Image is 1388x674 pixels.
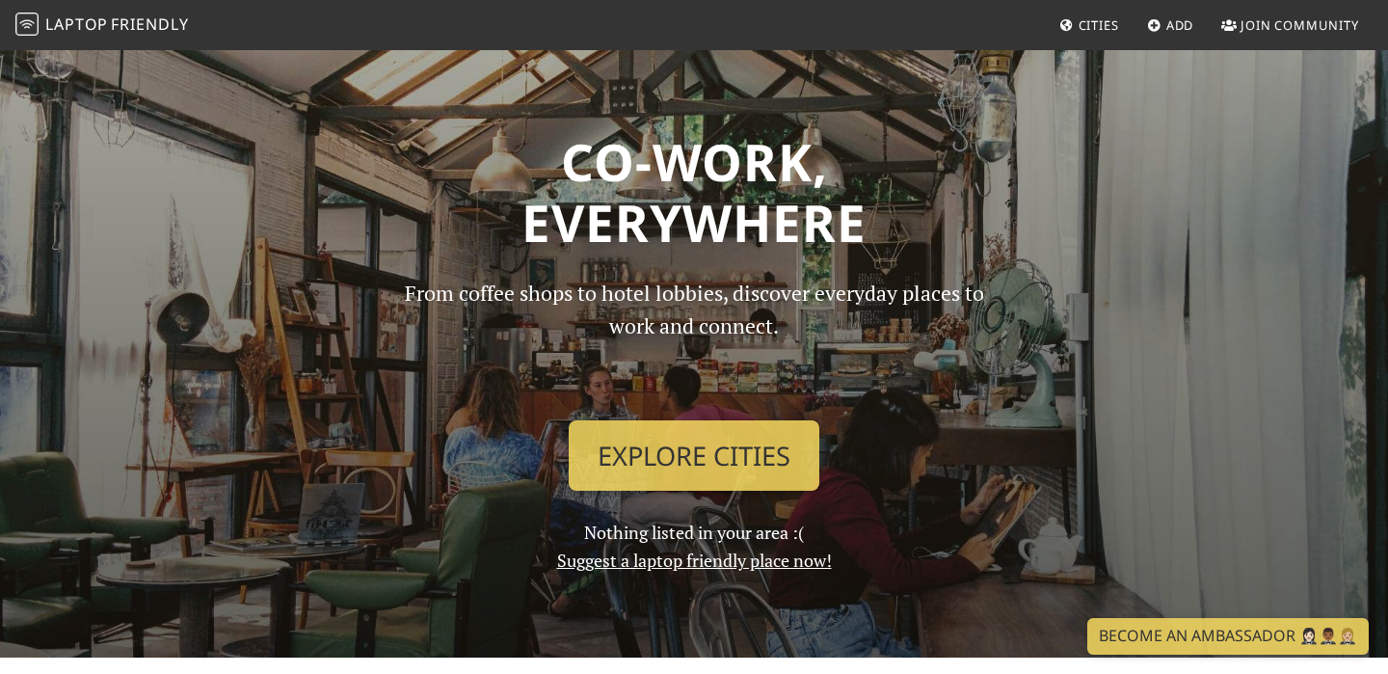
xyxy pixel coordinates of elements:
[387,277,1001,405] p: From coffee shops to hotel lobbies, discover everyday places to work and connect.
[69,131,1319,254] h1: Co-work, Everywhere
[111,13,188,35] span: Friendly
[1079,16,1119,34] span: Cities
[1087,618,1369,655] a: Become an Ambassador 🤵🏻‍♀️🤵🏾‍♂️🤵🏼‍♀️
[557,549,832,572] a: Suggest a laptop friendly place now!
[569,420,819,492] a: Explore Cities
[1139,8,1202,42] a: Add
[45,13,108,35] span: Laptop
[1052,8,1127,42] a: Cities
[1214,8,1367,42] a: Join Community
[1166,16,1194,34] span: Add
[15,13,39,36] img: LaptopFriendly
[1241,16,1359,34] span: Join Community
[376,277,1012,575] div: Nothing listed in your area :(
[15,9,189,42] a: LaptopFriendly LaptopFriendly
